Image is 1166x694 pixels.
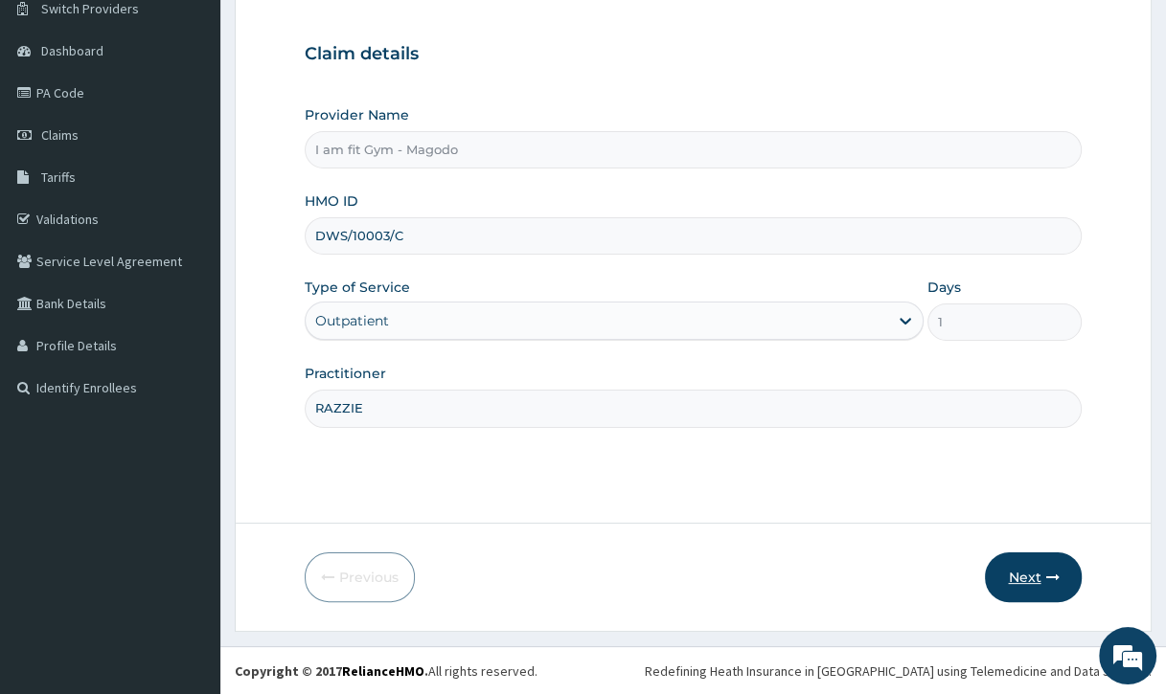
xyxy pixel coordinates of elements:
span: Tariffs [41,168,76,186]
textarea: Type your message and hit 'Enter' [10,478,365,545]
strong: Copyright © 2017 . [235,662,428,680]
button: Next [985,552,1082,602]
button: Previous [305,552,415,602]
h3: Claim details [305,44,1083,65]
span: We're online! [111,218,264,412]
label: Practitioner [305,364,386,383]
div: Redefining Heath Insurance in [GEOGRAPHIC_DATA] using Telemedicine and Data Science! [645,661,1152,681]
a: RelianceHMO [342,662,424,680]
label: Type of Service [305,278,410,297]
label: Days [927,278,961,297]
span: Claims [41,126,79,144]
input: Enter Name [305,390,1083,427]
span: Dashboard [41,42,103,59]
div: Minimize live chat window [314,10,360,56]
input: Enter HMO ID [305,217,1083,255]
label: HMO ID [305,191,358,211]
div: Chat with us now [100,107,322,132]
label: Provider Name [305,105,409,124]
img: d_794563401_company_1708531726252_794563401 [35,96,78,144]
